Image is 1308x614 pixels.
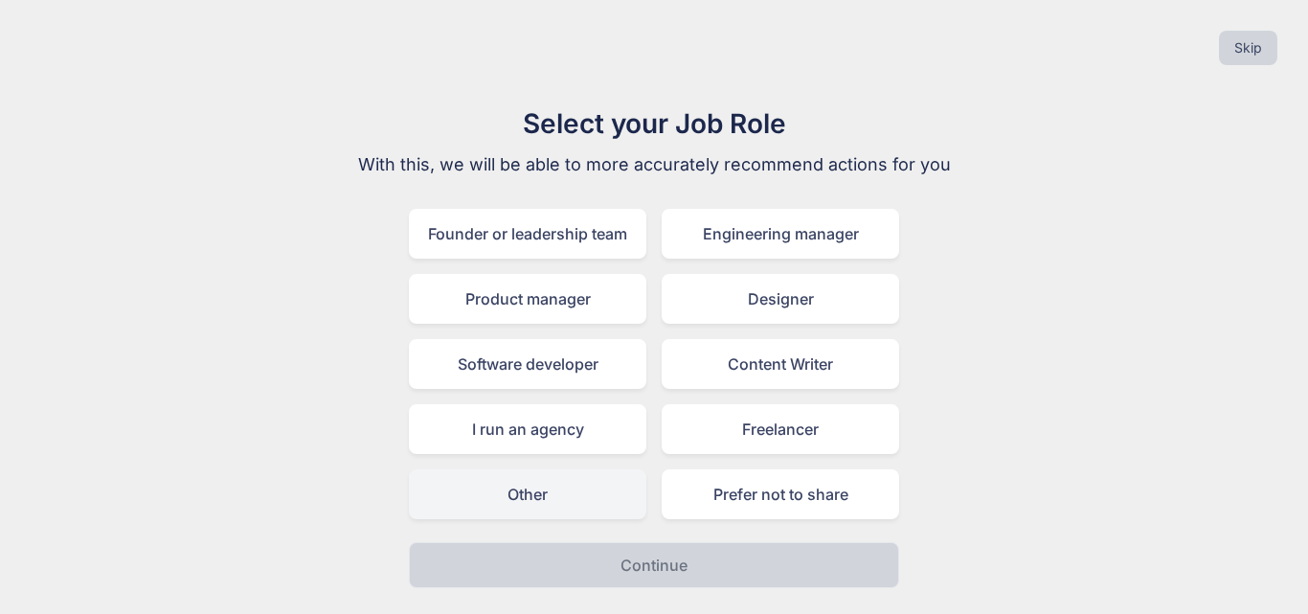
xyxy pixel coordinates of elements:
div: Software developer [409,339,646,389]
div: Designer [662,274,899,324]
div: Founder or leadership team [409,209,646,259]
button: Continue [409,542,899,588]
div: I run an agency [409,404,646,454]
h1: Select your Job Role [332,103,976,144]
p: With this, we will be able to more accurately recommend actions for you [332,151,976,178]
div: Prefer not to share [662,469,899,519]
button: Skip [1219,31,1277,65]
div: Engineering manager [662,209,899,259]
p: Continue [620,554,688,577]
div: Content Writer [662,339,899,389]
div: Freelancer [662,404,899,454]
div: Product manager [409,274,646,324]
div: Other [409,469,646,519]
